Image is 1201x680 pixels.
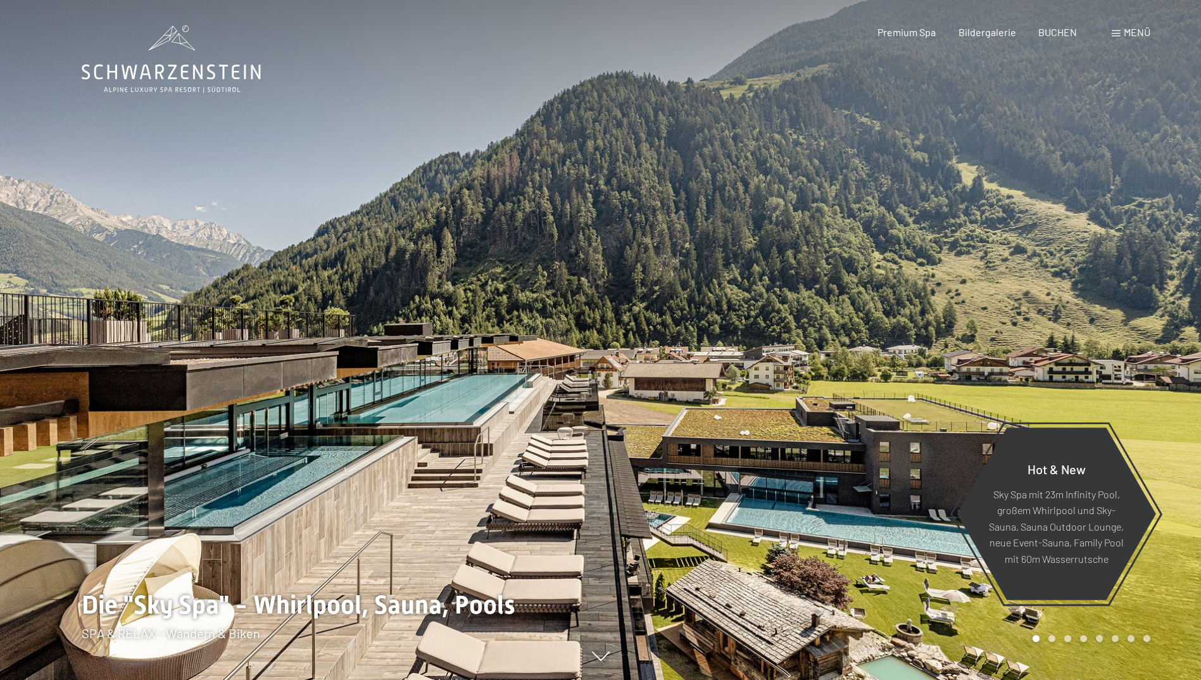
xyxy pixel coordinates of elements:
div: Carousel Page 7 [1128,635,1135,642]
div: Carousel Page 8 [1143,635,1150,642]
a: Hot & New Sky Spa mit 23m Infinity Pool, großem Whirlpool und Sky-Sauna, Sauna Outdoor Lounge, ne... [956,427,1157,601]
div: Carousel Page 1 (Current Slide) [1033,635,1040,642]
a: Bildergalerie [959,26,1016,38]
div: Carousel Page 2 [1048,635,1055,642]
span: Hot & New [1028,461,1086,476]
a: BUCHEN [1038,26,1077,38]
div: Carousel Page 5 [1096,635,1103,642]
p: Sky Spa mit 23m Infinity Pool, großem Whirlpool und Sky-Sauna, Sauna Outdoor Lounge, neue Event-S... [988,486,1125,567]
a: Premium Spa [877,26,936,38]
div: Carousel Page 3 [1064,635,1071,642]
div: Carousel Page 4 [1080,635,1087,642]
span: Menü [1124,26,1150,38]
div: Carousel Page 6 [1112,635,1119,642]
div: Carousel Pagination [1028,635,1150,642]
